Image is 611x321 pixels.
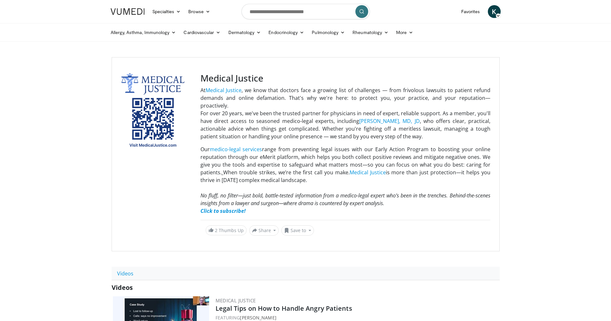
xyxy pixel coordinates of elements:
[281,225,314,236] button: Save to
[242,4,370,19] input: Search topics, interventions
[149,5,185,18] a: Specialties
[308,26,349,39] a: Pulmonology
[206,87,242,94] a: Medical Justice
[488,5,501,18] a: K
[359,117,420,125] a: [PERSON_NAME], MD, JD
[200,145,490,215] p: Our range from preventing legal issues with our Early Action Program to boosting your online repu...
[216,297,256,304] a: Medical Justice
[350,169,386,176] a: Medical Justice
[206,225,247,235] a: 2 Thumbs Up
[112,283,133,292] span: Videos
[200,192,490,207] em: No fluff, no filter—just bold, battle-tested information from a medico-legal expert who’s been in...
[112,267,139,280] a: Videos
[184,5,214,18] a: Browse
[240,315,276,321] a: [PERSON_NAME]
[107,26,180,39] a: Allergy, Asthma, Immunology
[215,227,217,233] span: 2
[216,314,498,321] div: FEATURING
[457,5,484,18] a: Favorites
[200,86,490,140] p: At , we know that doctors face a growing list of challenges — from frivolous lawsuits to patient ...
[180,26,224,39] a: Cardiovascular
[111,8,145,15] img: VuMedi Logo
[200,73,490,84] h3: Medical Justice
[392,26,417,39] a: More
[265,26,308,39] a: Endocrinology
[249,225,279,236] button: Share
[225,26,265,39] a: Dermatology
[216,304,352,313] a: Legal Tips on How to Handle Angry Patients
[210,146,262,153] a: medico-legal services
[349,26,392,39] a: Rheumatology
[200,207,246,214] a: Click to subscribe!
